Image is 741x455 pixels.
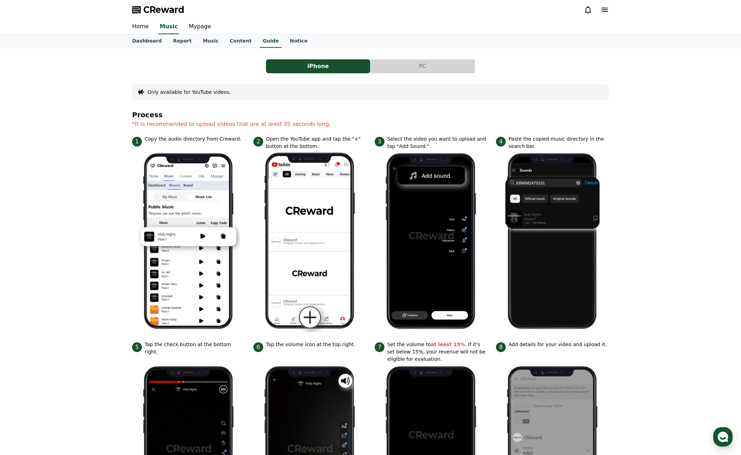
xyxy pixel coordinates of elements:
[431,342,465,347] strong: at least 15%
[224,35,257,48] a: Content
[509,135,609,150] p: Paste the copied music directory in the search bar.
[183,20,216,34] a: Mypage
[260,35,282,48] a: Guide
[496,342,506,352] span: 8
[158,20,179,34] a: Music
[266,135,366,150] p: Open the YouTube app and tap the "+" button at the bottom.
[266,59,370,73] a: iPhone
[375,342,384,352] span: 7
[509,341,607,348] p: Add details for your video and upload it.
[132,111,609,119] h4: Process
[138,150,239,333] img: 1.png
[127,20,154,34] a: Home
[46,221,90,239] a: Messages
[284,35,313,48] a: Notice
[132,4,184,15] a: CReward
[167,35,197,48] a: Report
[147,89,231,96] button: Only available for YouTube videos.
[502,150,603,333] img: 4.png
[375,137,384,147] span: 3
[387,341,488,363] p: Set the volume to . If it's set below 15%, your revenue will not be eligible for evaluation.
[143,4,184,15] span: CReward
[58,232,78,238] span: Messages
[90,221,134,239] a: Settings
[370,59,475,73] button: PC
[132,342,142,352] span: 5
[145,341,245,356] p: Tap the check button at the bottom right.
[2,221,46,239] a: Home
[387,135,488,150] p: Select the video you want to upload and tap "Add Sound."
[145,135,241,143] p: Copy the audio directory from Creward.
[253,342,263,352] span: 6
[380,150,482,333] img: 3.png
[259,150,361,333] img: 2.png
[253,137,263,147] span: 2
[103,232,120,237] span: Settings
[18,232,30,237] span: Home
[197,35,224,48] a: Music
[266,59,370,73] button: iPhone
[127,35,167,48] a: Dashboard
[496,137,506,147] span: 4
[132,120,609,128] p: *It is recommended to upload videos that are at least 35 seconds long.
[132,137,142,147] span: 1
[266,341,355,348] p: Tap the volume icon at the top right.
